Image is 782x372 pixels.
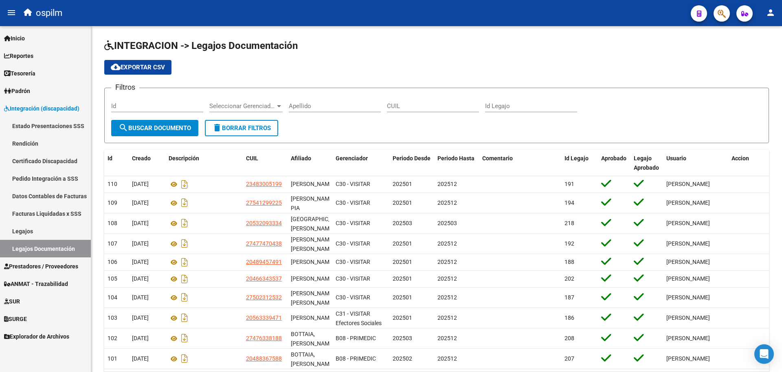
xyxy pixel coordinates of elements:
span: 202512 [437,294,457,301]
span: Reportes [4,51,33,60]
datatable-header-cell: Gerenciador [332,150,389,177]
span: [DATE] [132,259,149,265]
span: C30 - VISITAR [336,275,370,282]
datatable-header-cell: Id Legajo [561,150,598,177]
span: 207 [565,355,574,362]
span: 109 [108,199,117,206]
span: [PERSON_NAME] [666,199,710,206]
span: CLARO, MATEO [291,314,334,321]
span: [PERSON_NAME] [666,181,710,187]
datatable-header-cell: Comentario [479,150,561,177]
span: 20489457491 [246,259,282,265]
i: Descargar documento [179,311,190,324]
span: 188 [565,259,574,265]
span: Integración (discapacidad) [4,104,79,113]
span: [DATE] [132,275,149,282]
span: SUR [4,297,20,306]
span: C30 - VISITAR [336,220,370,226]
span: FADON, SUAREZ ROCIO MAGALI [291,290,336,306]
button: Exportar CSV [104,60,171,75]
i: Descargar documento [179,352,190,365]
span: 101 [108,355,117,362]
span: 202512 [437,275,457,282]
span: 202512 [437,199,457,206]
i: Descargar documento [179,256,190,269]
i: Descargar documento [179,332,190,345]
span: 202502 [393,355,412,362]
span: C30 - VISITAR [336,240,370,247]
span: C30 - VISITAR [336,199,370,206]
span: 208 [565,335,574,341]
span: 27541299225 [246,199,282,206]
span: [DATE] [132,220,149,226]
span: Aprobado [601,155,626,162]
span: 202503 [437,220,457,226]
span: 108 [108,220,117,226]
span: 191 [565,181,574,187]
span: 23483005199 [246,181,282,187]
datatable-header-cell: Afiliado [288,150,332,177]
span: 202512 [437,314,457,321]
span: 20563339471 [246,314,282,321]
span: Comentario [482,155,513,162]
span: Tesorería [4,69,35,78]
span: [DATE] [132,199,149,206]
i: Descargar documento [179,178,190,191]
span: Inicio [4,34,25,43]
span: BOTTAIA, VILLALBA JOSEFINA [291,331,334,347]
span: 202501 [393,314,412,321]
span: Borrar Filtros [212,124,271,132]
span: Id Legajo [565,155,589,162]
div: Open Intercom Messenger [754,344,774,364]
mat-icon: cloud_download [111,62,121,72]
span: 202512 [437,181,457,187]
span: [PERSON_NAME] [666,240,710,247]
span: 202501 [393,294,412,301]
span: Usuario [666,155,686,162]
span: 20488367588 [246,355,282,362]
span: CUIL [246,155,258,162]
span: ospilm [36,4,62,22]
span: MONTENEGRO, MILAGROS ESTEFANIA [291,236,334,252]
span: 20466343537 [246,275,282,282]
span: 218 [565,220,574,226]
span: 202512 [437,259,457,265]
span: ANMAT - Trazabilidad [4,279,68,288]
span: Accion [731,155,749,162]
span: Legajo Aprobado [634,155,659,171]
span: 102 [108,335,117,341]
span: 20532093334 [246,220,282,226]
i: Descargar documento [179,217,190,230]
span: B08 - PRIMEDIC [336,355,376,362]
span: 186 [565,314,574,321]
span: C30 - VISITAR [336,259,370,265]
span: NAVONI LEZCANO LUANA PIA [291,195,334,211]
span: 187 [565,294,574,301]
span: [DATE] [132,355,149,362]
span: 202512 [437,355,457,362]
mat-icon: search [119,123,128,133]
mat-icon: delete [212,123,222,133]
mat-icon: person [766,8,775,18]
datatable-header-cell: Usuario [663,150,728,177]
span: 202 [565,275,574,282]
datatable-header-cell: Periodo Hasta [434,150,479,177]
span: 104 [108,294,117,301]
span: Padrón [4,86,30,95]
span: 202503 [393,220,412,226]
span: Explorador de Archivos [4,332,69,341]
span: C30 - VISITAR [336,181,370,187]
span: MIRANDA DANIEL ALEXIS [291,275,334,282]
datatable-header-cell: Id [104,150,129,177]
span: PEREZ, SANTIAGO TOMAS [291,181,334,187]
datatable-header-cell: Aprobado [598,150,630,177]
datatable-header-cell: Accion [728,150,769,177]
span: 103 [108,314,117,321]
span: 27477470438 [246,240,282,247]
span: [PERSON_NAME] [666,314,710,321]
span: [PERSON_NAME] [666,294,710,301]
i: Descargar documento [179,272,190,286]
i: Descargar documento [179,291,190,304]
span: MOLINA, DANTE [291,259,334,265]
datatable-header-cell: Periodo Desde [389,150,434,177]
